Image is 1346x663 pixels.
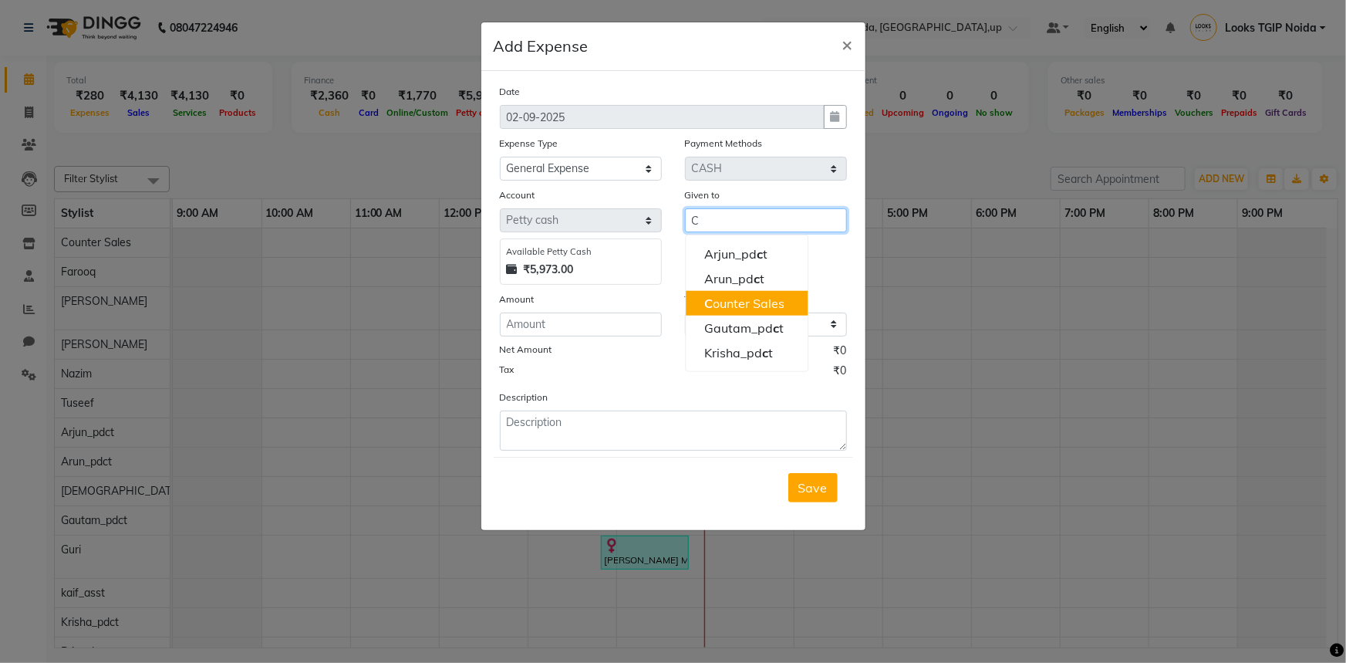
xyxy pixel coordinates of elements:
[762,345,768,360] span: c
[500,391,548,404] label: Description
[834,363,847,383] span: ₹0
[798,480,828,496] span: Save
[704,296,784,311] ngb-highlight: ounter Sales
[500,85,521,99] label: Date
[500,363,514,377] label: Tax
[754,271,760,286] span: c
[757,246,763,262] span: c
[500,137,558,151] label: Expense Type
[704,345,773,360] ngb-highlight: Krisha_pd t
[685,188,720,202] label: Given to
[834,343,847,363] span: ₹0
[704,320,784,336] ngb-highlight: Gautam_pd t
[494,35,589,58] h5: Add Expense
[500,188,535,202] label: Account
[685,208,847,232] input: Given to
[507,245,655,259] div: Available Petty Cash
[704,271,764,286] ngb-highlight: Arun_pd t
[685,137,763,151] label: Payment Methods
[842,32,853,56] span: ×
[704,296,713,311] span: C
[773,320,779,336] span: c
[704,246,767,262] ngb-highlight: Arjun_pd t
[524,262,574,278] strong: ₹5,973.00
[788,473,838,502] button: Save
[500,293,535,306] label: Amount
[500,343,552,357] label: Net Amount
[830,22,865,66] button: Close
[500,313,662,337] input: Amount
